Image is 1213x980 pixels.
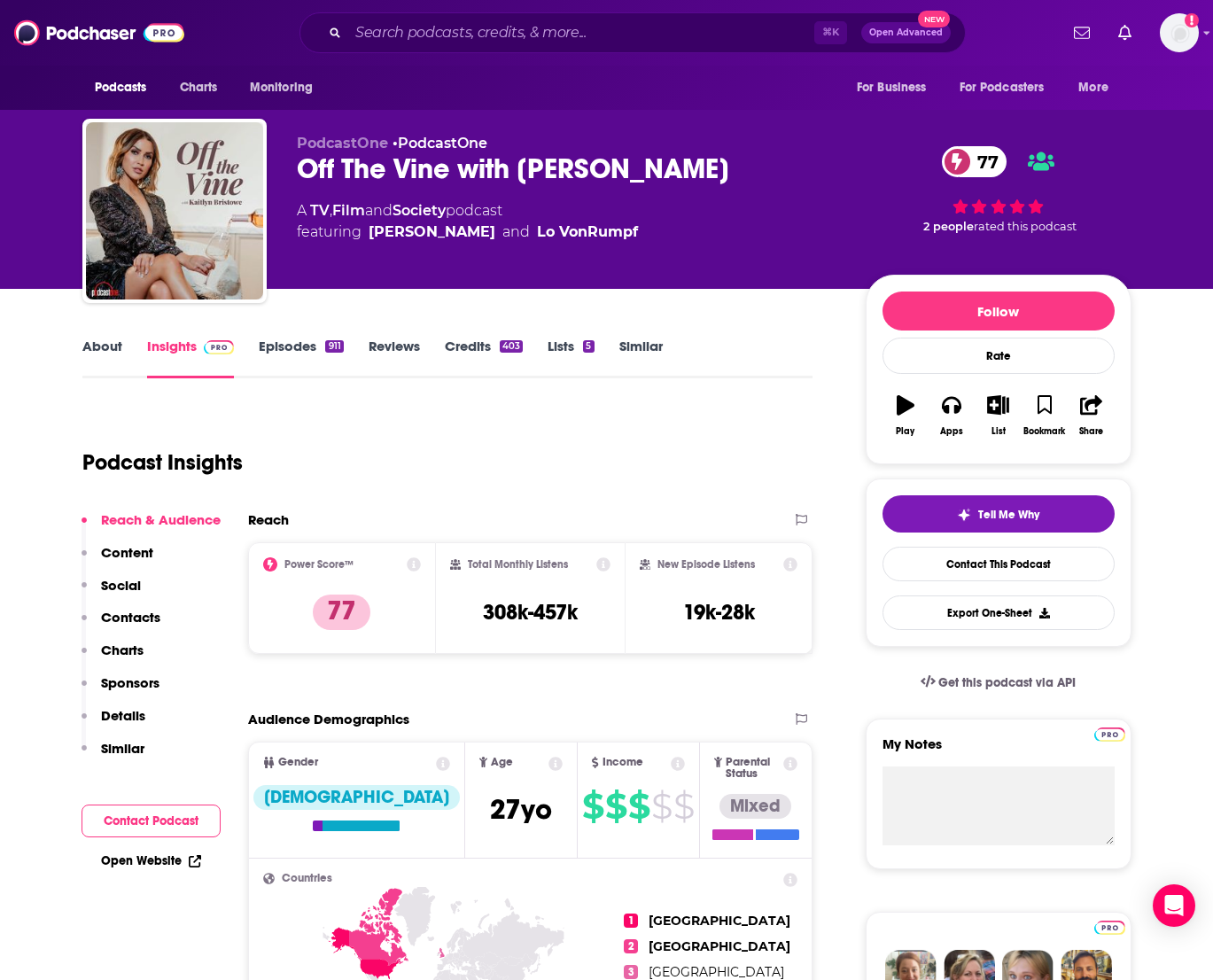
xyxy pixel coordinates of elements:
[814,21,847,44] span: ⌘ K
[857,75,927,100] span: For Business
[960,75,1045,100] span: For Podcasters
[369,222,495,243] a: Kaitlyn Bristowe
[628,792,649,821] span: $
[1185,13,1199,27] svg: Add a profile image
[624,914,638,928] span: 1
[1078,75,1108,100] span: More
[1066,71,1131,105] button: open menu
[940,426,963,437] div: Apps
[250,75,313,100] span: Monitoring
[975,384,1021,447] button: List
[582,792,603,821] span: $
[237,71,336,105] button: open menu
[82,511,221,544] button: Reach & Audience
[883,384,929,447] button: Play
[500,340,523,353] div: 403
[278,757,318,768] span: Gender
[253,785,460,810] div: [DEMOGRAPHIC_DATA]
[348,19,814,47] input: Search podcasts, credits, & more...
[1094,921,1125,935] img: Podchaser Pro
[445,338,523,378] a: Credits403
[101,740,144,757] p: Similar
[974,220,1077,233] span: rated this podcast
[906,661,1091,704] a: Get this podcast via API
[548,338,594,378] a: Lists5
[991,426,1006,437] div: List
[101,511,221,528] p: Reach & Audience
[1160,13,1199,52] img: User Profile
[483,599,578,626] h3: 308k-457k
[282,873,332,884] span: Countries
[86,122,263,299] a: Off The Vine with Kaitlyn Bristowe
[1160,13,1199,52] button: Show profile menu
[299,12,966,53] div: Search podcasts, credits, & more...
[82,449,243,476] h1: Podcast Insights
[284,558,354,571] h2: Power Score™
[180,75,218,100] span: Charts
[649,913,790,929] span: [GEOGRAPHIC_DATA]
[683,599,755,626] h3: 19k-28k
[490,792,552,827] span: 27 yo
[1022,384,1068,447] button: Bookmark
[883,547,1115,581] a: Contact This Podcast
[147,338,235,378] a: InsightsPodchaser Pro
[1067,18,1097,48] a: Show notifications dropdown
[537,222,638,243] div: Lo VonRumpf
[332,202,365,219] a: Film
[393,135,487,152] span: •
[649,964,784,980] span: [GEOGRAPHIC_DATA]
[393,202,446,219] a: Society
[1160,13,1199,52] span: Logged in as heidi.egloff
[957,508,971,522] img: tell me why sparkle
[248,711,409,727] h2: Audience Demographics
[861,22,951,43] button: Open AdvancedNew
[866,135,1131,245] div: 77 2 peoplerated this podcast
[491,757,513,768] span: Age
[325,340,343,353] div: 911
[673,792,694,821] span: $
[95,75,147,100] span: Podcasts
[1068,384,1114,447] button: Share
[468,558,568,571] h2: Total Monthly Listens
[101,707,145,724] p: Details
[101,642,144,658] p: Charts
[883,595,1115,630] button: Export One-Sheet
[651,792,672,821] span: $
[719,794,791,819] div: Mixed
[938,675,1076,690] span: Get this podcast via API
[101,609,160,626] p: Contacts
[923,220,974,233] span: 2 people
[101,674,159,691] p: Sponsors
[1111,18,1139,48] a: Show notifications dropdown
[101,577,141,594] p: Social
[1079,426,1103,437] div: Share
[883,495,1115,533] button: tell me why sparkleTell Me Why
[101,544,153,561] p: Content
[297,200,638,243] div: A podcast
[1094,725,1125,742] a: Pro website
[960,146,1007,177] span: 77
[168,71,229,105] a: Charts
[605,792,626,821] span: $
[82,674,159,707] button: Sponsors
[101,853,201,868] a: Open Website
[82,338,122,378] a: About
[82,71,170,105] button: open menu
[82,642,144,674] button: Charts
[82,577,141,610] button: Social
[883,735,1115,766] label: My Notes
[310,202,330,219] a: TV
[82,805,221,837] button: Contact Podcast
[896,426,914,437] div: Play
[883,338,1115,374] div: Rate
[978,508,1039,522] span: Tell Me Why
[624,939,638,953] span: 2
[369,338,420,378] a: Reviews
[14,16,184,50] img: Podchaser - Follow, Share and Rate Podcasts
[869,28,943,37] span: Open Advanced
[918,11,950,27] span: New
[313,595,370,630] p: 77
[624,965,638,979] span: 3
[1153,884,1195,927] div: Open Intercom Messenger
